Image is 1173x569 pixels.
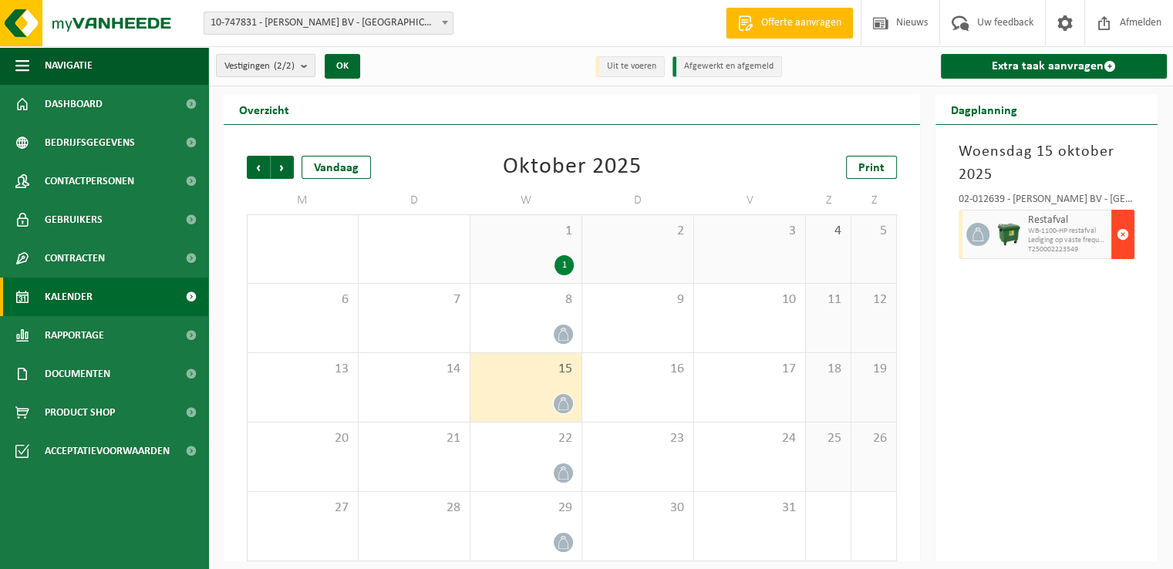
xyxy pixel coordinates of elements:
[247,187,359,214] td: M
[255,500,350,517] span: 27
[814,361,843,378] span: 18
[271,156,294,179] span: Volgende
[959,140,1134,187] h3: Woensdag 15 oktober 2025
[726,8,853,39] a: Offerte aanvragen
[45,278,93,316] span: Kalender
[302,156,371,179] div: Vandaag
[582,187,694,214] td: D
[366,361,462,378] span: 14
[859,223,888,240] span: 5
[702,223,797,240] span: 3
[470,187,582,214] td: W
[846,156,897,179] a: Print
[45,85,103,123] span: Dashboard
[997,223,1020,246] img: WB-1100-HPE-GN-01
[859,291,888,308] span: 12
[204,12,453,34] span: 10-747831 - TAGHON CAROLINE BV - MARIAKERKE
[702,361,797,378] span: 17
[959,194,1134,210] div: 02-012639 - [PERSON_NAME] BV - [GEOGRAPHIC_DATA]
[757,15,845,31] span: Offerte aanvragen
[814,291,843,308] span: 11
[941,54,1167,79] a: Extra taak aanvragen
[595,56,665,77] li: Uit te voeren
[702,291,797,308] span: 10
[814,223,843,240] span: 4
[216,54,315,77] button: Vestigingen(2/2)
[935,94,1033,124] h2: Dagplanning
[247,156,270,179] span: Vorige
[1028,245,1107,254] span: T250002223549
[1028,214,1107,227] span: Restafval
[672,56,782,77] li: Afgewerkt en afgemeld
[554,255,574,275] div: 1
[45,316,104,355] span: Rapportage
[1028,236,1107,245] span: Lediging op vaste frequentie
[45,432,170,470] span: Acceptatievoorwaarden
[45,200,103,239] span: Gebruikers
[45,123,135,162] span: Bedrijfsgegevens
[45,355,110,393] span: Documenten
[224,55,295,78] span: Vestigingen
[224,94,305,124] h2: Overzicht
[359,187,470,214] td: D
[590,361,686,378] span: 16
[859,430,888,447] span: 26
[858,162,885,174] span: Print
[366,500,462,517] span: 28
[702,430,797,447] span: 24
[590,500,686,517] span: 30
[255,361,350,378] span: 13
[478,430,574,447] span: 22
[694,187,806,214] td: V
[366,291,462,308] span: 7
[590,223,686,240] span: 2
[274,61,295,71] count: (2/2)
[366,430,462,447] span: 21
[45,239,105,278] span: Contracten
[45,393,115,432] span: Product Shop
[1028,227,1107,236] span: WB-1100-HP restafval
[45,162,134,200] span: Contactpersonen
[851,187,897,214] td: Z
[478,361,574,378] span: 15
[806,187,851,214] td: Z
[590,430,686,447] span: 23
[478,291,574,308] span: 8
[590,291,686,308] span: 9
[478,500,574,517] span: 29
[45,46,93,85] span: Navigatie
[702,500,797,517] span: 31
[204,12,453,35] span: 10-747831 - TAGHON CAROLINE BV - MARIAKERKE
[478,223,574,240] span: 1
[255,430,350,447] span: 20
[859,361,888,378] span: 19
[814,430,843,447] span: 25
[255,291,350,308] span: 6
[503,156,642,179] div: Oktober 2025
[325,54,360,79] button: OK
